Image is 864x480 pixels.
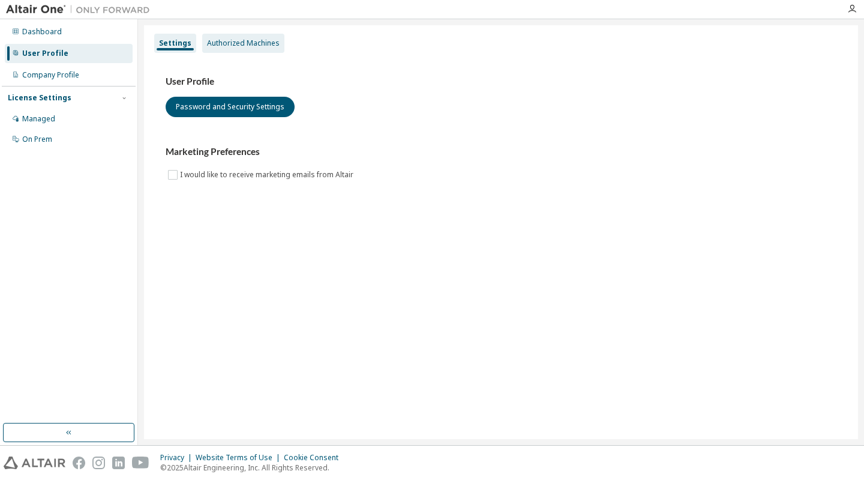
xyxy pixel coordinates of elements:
[22,135,52,144] div: On Prem
[112,457,125,469] img: linkedin.svg
[22,49,68,58] div: User Profile
[284,453,346,463] div: Cookie Consent
[132,457,149,469] img: youtube.svg
[166,146,836,158] h3: Marketing Preferences
[22,114,55,124] div: Managed
[8,93,71,103] div: License Settings
[166,97,295,117] button: Password and Security Settings
[180,168,356,182] label: I would like to receive marketing emails from Altair
[22,27,62,37] div: Dashboard
[207,38,280,48] div: Authorized Machines
[4,457,65,469] img: altair_logo.svg
[22,70,79,80] div: Company Profile
[166,76,836,88] h3: User Profile
[6,4,156,16] img: Altair One
[159,38,191,48] div: Settings
[196,453,284,463] div: Website Terms of Use
[160,463,346,473] p: © 2025 Altair Engineering, Inc. All Rights Reserved.
[92,457,105,469] img: instagram.svg
[160,453,196,463] div: Privacy
[73,457,85,469] img: facebook.svg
